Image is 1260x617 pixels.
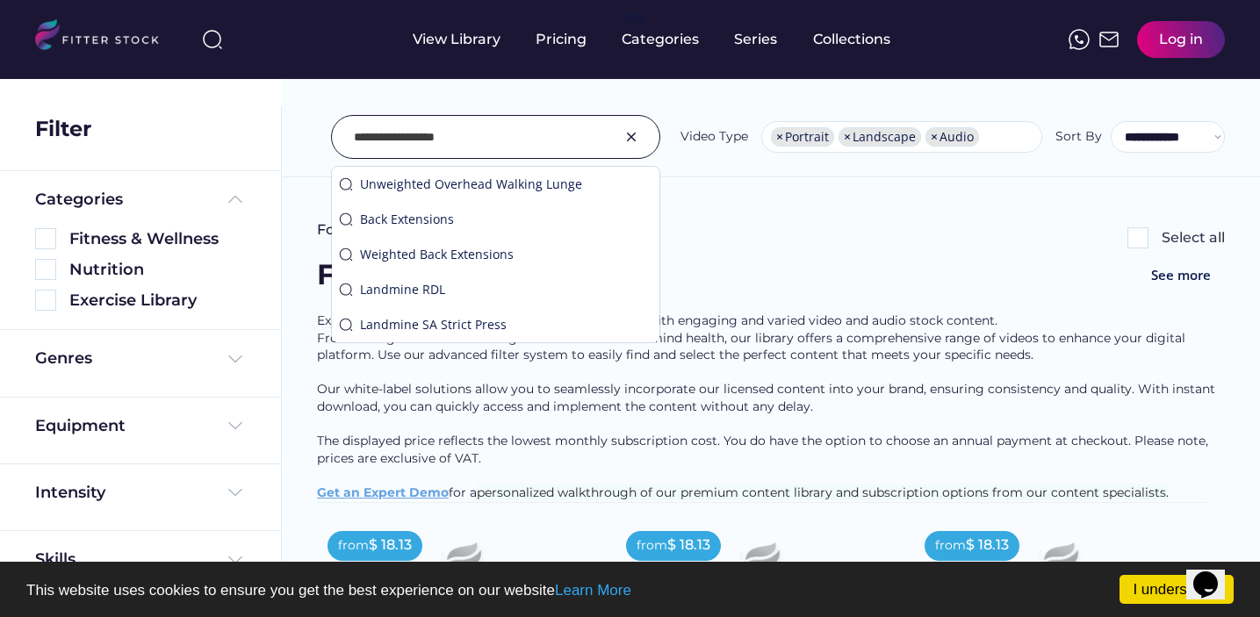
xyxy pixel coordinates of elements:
div: Weighted Back Extensions [360,246,652,263]
div: View Library [413,30,500,49]
div: Categories [622,30,699,49]
img: Frame%2051.svg [1098,29,1120,50]
li: Audio [925,127,979,147]
span: The displayed price reflects the lowest monthly subscription cost. You do have the option to choo... [317,433,1212,466]
img: Frame%20%284%29.svg [225,482,246,503]
div: Sort By [1055,128,1102,146]
div: Exercise Library [69,290,246,312]
button: See more [1137,255,1225,295]
span: × [931,131,938,143]
div: from [637,537,667,555]
img: search-normal.svg [339,248,353,262]
iframe: chat widget [1186,547,1242,599]
div: $ 18.13 [369,535,412,555]
div: fvck [622,9,644,26]
img: Rectangle%205126.svg [35,290,56,311]
img: Rectangle%205126.svg [1127,227,1148,248]
img: search-normal.svg [339,283,353,297]
img: meteor-icons_whatsapp%20%281%29.svg [1069,29,1090,50]
div: $ 18.13 [667,535,710,555]
div: Filter [35,114,91,144]
div: Series [734,30,778,49]
div: Explore our premium Fitness & Wellness library, filled with engaging and varied video and audio s... [317,312,1225,502]
div: Landmine SA Strict Press [360,316,652,334]
img: Rectangle%205126.svg [35,259,56,280]
div: Log in [1159,30,1203,49]
div: from [935,537,966,555]
li: Landscape [839,127,921,147]
div: Categories [35,189,123,211]
div: Back Extensions [360,211,652,228]
li: Portrait [771,127,834,147]
div: Select all [1162,228,1225,248]
a: Get an Expert Demo [317,484,449,500]
img: Frame%20%284%29.svg [225,549,246,570]
div: Landmine RDL [360,281,652,298]
a: I understand! [1120,575,1234,604]
div: Intensity [35,482,105,504]
div: Video Type [680,128,748,146]
span: × [844,131,851,143]
img: Frame%20%284%29.svg [225,348,246,369]
div: Equipment [35,415,126,437]
div: Collections [813,30,890,49]
img: LOGO.svg [35,19,174,55]
div: Fitness & Wellness [69,228,246,250]
img: search-normal.svg [339,177,353,191]
img: Rectangle%205126.svg [35,228,56,249]
img: Frame%20%285%29.svg [225,189,246,210]
img: search-normal.svg [339,212,353,226]
span: personalized walkthrough of our premium content library and subscription options from our content... [477,484,1169,500]
div: Nutrition [69,259,246,281]
img: search-normal.svg [339,318,353,332]
div: Unweighted Overhead Walking Lunge [360,176,652,193]
img: Group%201000002326.svg [621,126,642,147]
div: Fitness & Wellness [317,255,591,295]
div: $ 18.13 [966,535,1009,555]
img: Frame%20%284%29.svg [225,415,246,436]
div: Skills [35,549,79,570]
span: × [776,131,783,143]
div: Found 258 videos [317,220,441,240]
a: Learn More [555,582,631,599]
div: Pricing [536,30,587,49]
div: Genres [35,348,92,369]
div: from [338,537,369,555]
p: This website uses cookies to ensure you get the best experience on our website [26,583,1234,598]
img: search-normal%203.svg [202,29,223,50]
